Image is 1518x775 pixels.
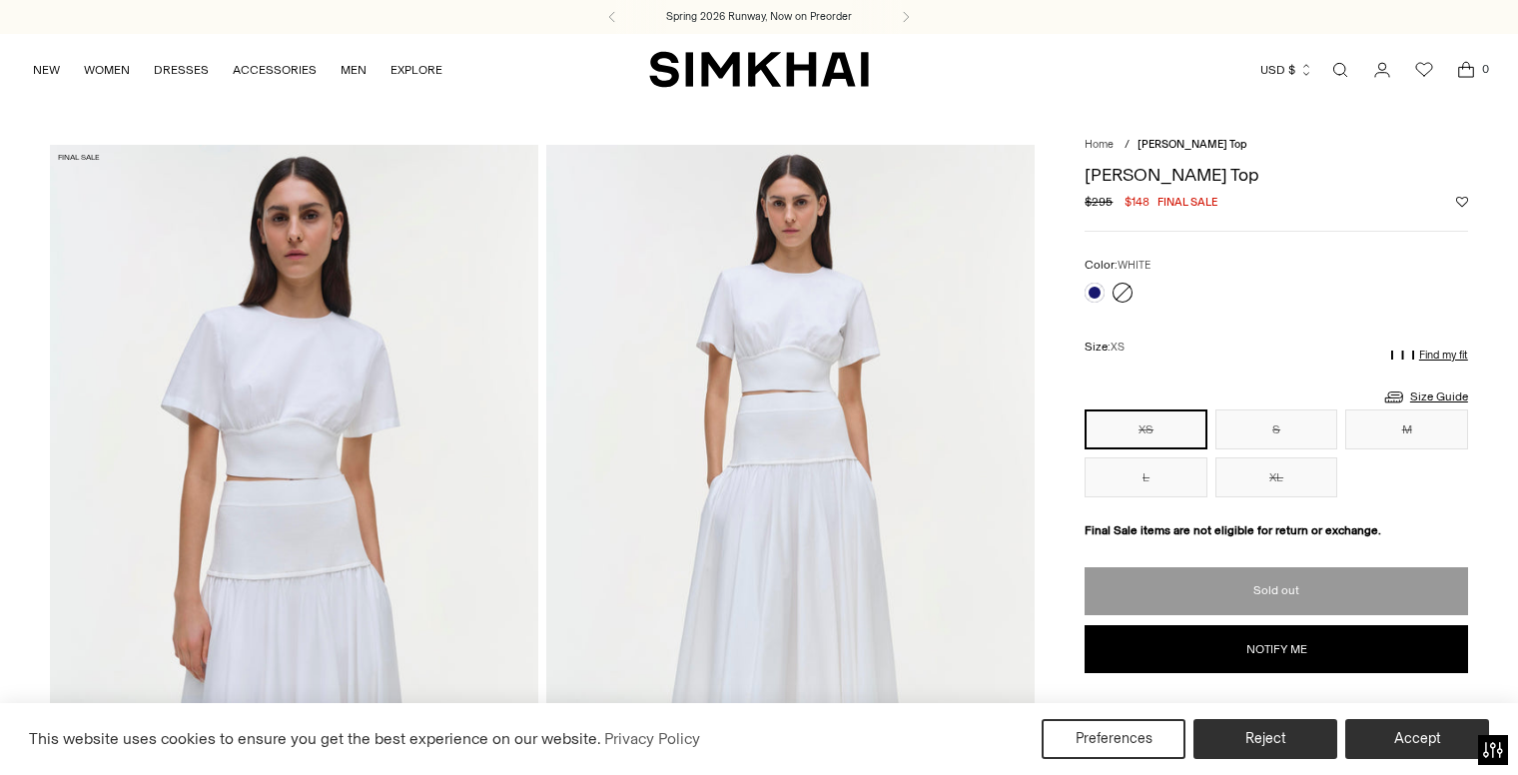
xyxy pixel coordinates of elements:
[1382,385,1468,409] a: Size Guide
[1085,523,1381,537] strong: Final Sale items are not eligible for return or exchange.
[1125,193,1149,211] span: $148
[649,50,869,89] a: SIMKHAI
[1260,48,1313,92] button: USD $
[666,9,852,25] a: Spring 2026 Runway, Now on Preorder
[1404,50,1444,90] a: Wishlist
[1085,409,1206,449] button: XS
[1320,50,1360,90] a: Open search modal
[1085,193,1113,211] s: $295
[1085,625,1467,673] button: Notify me
[1085,166,1467,184] h1: [PERSON_NAME] Top
[154,48,209,92] a: DRESSES
[1085,138,1114,151] a: Home
[601,724,703,754] a: Privacy Policy (opens in a new tab)
[1446,50,1486,90] a: Open cart modal
[341,48,367,92] a: MEN
[233,48,317,92] a: ACCESSORIES
[1476,60,1494,78] span: 0
[1085,338,1125,357] label: Size:
[1118,259,1150,272] span: WHITE
[33,48,60,92] a: NEW
[1111,341,1125,354] span: XS
[1193,719,1337,759] button: Reject
[1345,719,1489,759] button: Accept
[1085,701,1467,719] div: Free shipping on all US orders $200+
[1085,457,1206,497] button: L
[1345,409,1468,449] button: M
[1215,457,1337,497] button: XL
[1085,137,1467,154] nav: breadcrumbs
[1138,138,1247,151] span: [PERSON_NAME] Top
[1289,701,1326,719] a: Details
[1042,719,1185,759] button: Preferences
[1362,50,1402,90] a: Go to the account page
[84,48,130,92] a: WOMEN
[1125,137,1130,154] div: /
[1215,409,1337,449] button: S
[29,729,601,748] span: This website uses cookies to ensure you get the best experience on our website.
[1456,196,1468,208] button: Add to Wishlist
[1085,256,1150,275] label: Color:
[390,48,442,92] a: EXPLORE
